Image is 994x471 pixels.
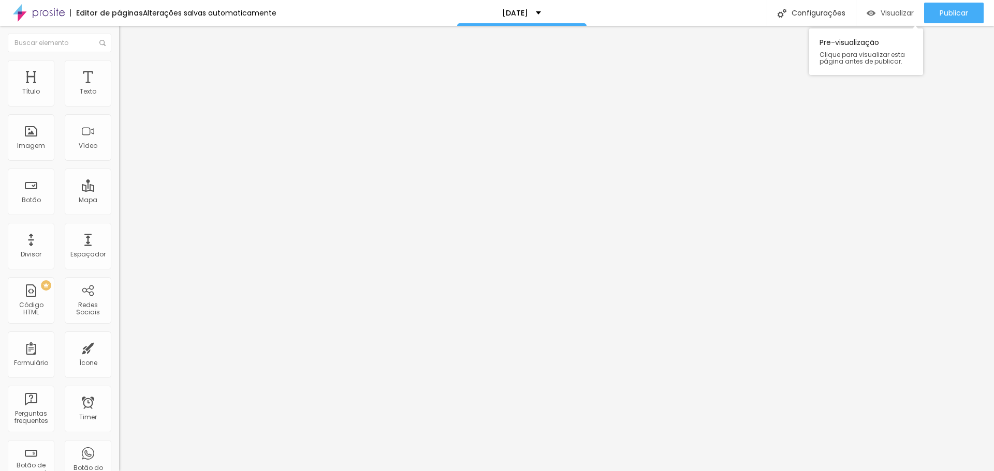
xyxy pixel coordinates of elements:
div: Perguntas frequentes [10,410,51,425]
div: Alterações salvas automaticamente [143,9,276,17]
div: Formulário [14,359,48,367]
p: [DATE] [502,9,528,17]
div: Mapa [79,196,97,204]
button: Visualizar [856,3,924,23]
div: Botão [22,196,41,204]
button: Publicar [924,3,984,23]
input: Buscar elemento [8,34,111,52]
div: Texto [80,88,96,95]
div: Espaçador [70,251,106,258]
img: Icone [778,9,786,18]
div: Vídeo [79,142,97,149]
iframe: Editor [119,26,994,471]
img: Icone [99,40,106,46]
div: Pre-visualização [809,28,923,75]
div: Editor de páginas [70,9,143,17]
div: Código HTML [10,301,51,316]
div: Divisor [21,251,41,258]
div: Redes Sociais [67,301,108,316]
span: Clique para visualizar esta página antes de publicar. [820,51,913,65]
span: Publicar [940,9,968,17]
span: Visualizar [881,9,914,17]
div: Imagem [17,142,45,149]
img: view-1.svg [867,9,875,18]
div: Ícone [79,359,97,367]
div: Título [22,88,40,95]
div: Timer [79,414,97,421]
